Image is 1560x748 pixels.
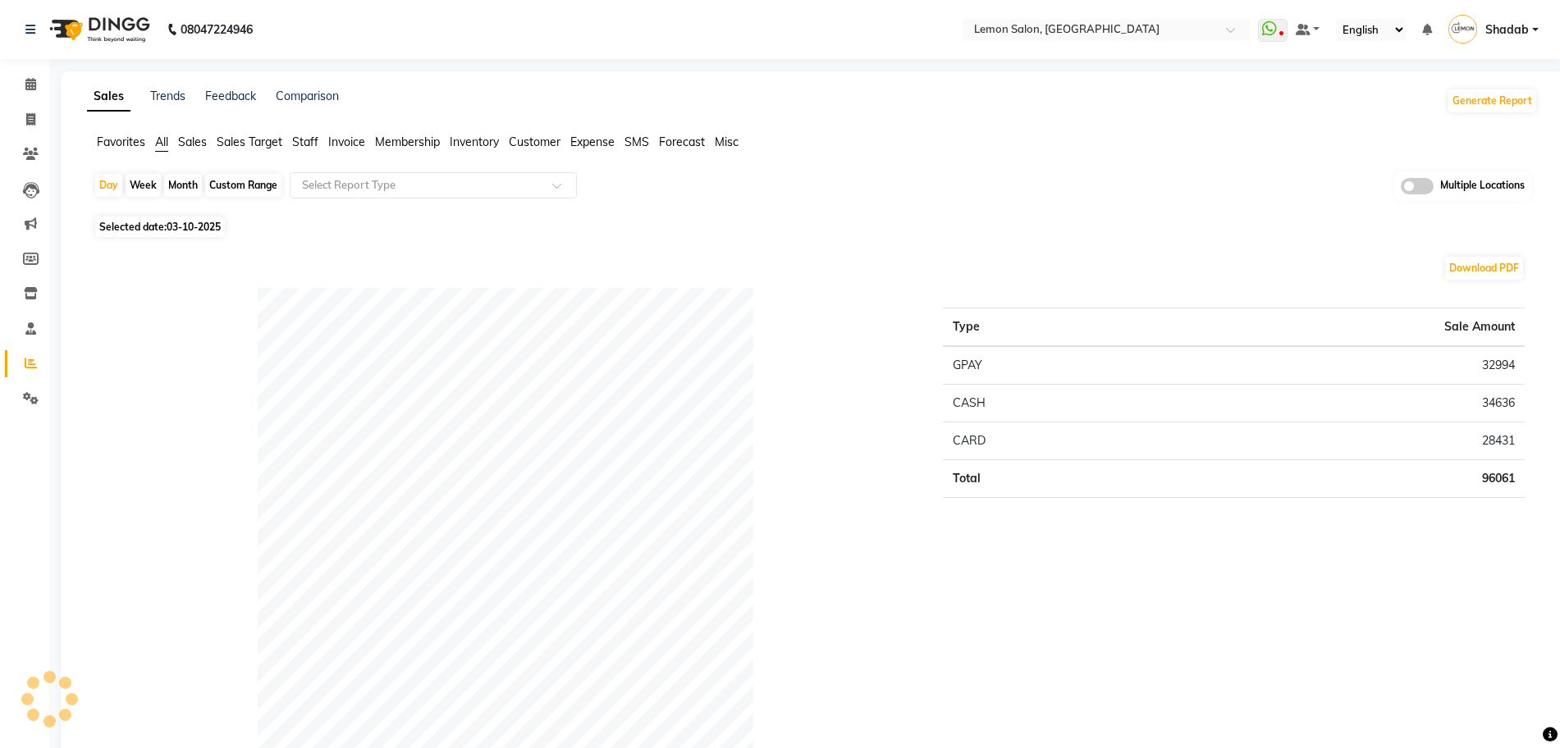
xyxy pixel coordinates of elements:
[95,174,122,197] div: Day
[450,135,499,149] span: Inventory
[659,135,705,149] span: Forecast
[943,422,1157,459] td: CARD
[328,135,365,149] span: Invoice
[126,174,161,197] div: Week
[95,217,225,237] span: Selected date:
[943,346,1157,385] td: GPAY
[87,82,130,112] a: Sales
[276,89,339,103] a: Comparison
[205,89,256,103] a: Feedback
[155,135,168,149] span: All
[943,384,1157,422] td: CASH
[178,135,207,149] span: Sales
[375,135,440,149] span: Membership
[150,89,185,103] a: Trends
[1157,459,1525,497] td: 96061
[1485,21,1529,39] span: Shadab
[1157,384,1525,422] td: 34636
[42,7,154,52] img: logo
[570,135,615,149] span: Expense
[624,135,649,149] span: SMS
[217,135,282,149] span: Sales Target
[1448,89,1536,112] button: Generate Report
[509,135,560,149] span: Customer
[943,459,1157,497] td: Total
[1448,15,1477,43] img: Shadab
[181,7,253,52] b: 08047224946
[943,308,1157,346] th: Type
[715,135,739,149] span: Misc
[167,221,221,233] span: 03-10-2025
[1445,257,1523,280] button: Download PDF
[1157,308,1525,346] th: Sale Amount
[292,135,318,149] span: Staff
[164,174,202,197] div: Month
[205,174,281,197] div: Custom Range
[97,135,145,149] span: Favorites
[1157,346,1525,385] td: 32994
[1440,178,1525,194] span: Multiple Locations
[1157,422,1525,459] td: 28431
